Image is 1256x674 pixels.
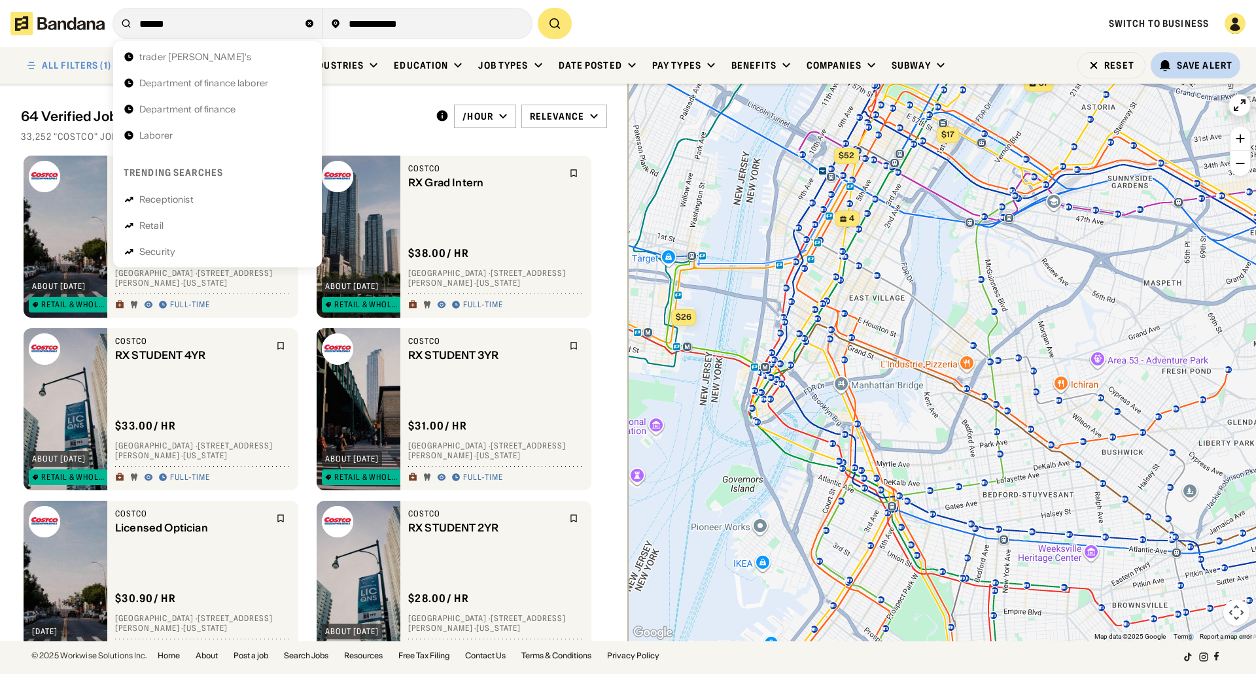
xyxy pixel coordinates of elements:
div: ALL FILTERS (1) [42,61,111,70]
div: Full-time [463,473,503,483]
div: Companies [807,59,862,71]
div: Costco [115,336,268,346]
div: about [DATE] [32,455,86,463]
div: Retail [139,221,164,230]
span: $52 [839,150,854,160]
div: Education [394,59,448,71]
span: 4 [849,213,854,224]
span: Map data ©2025 Google [1094,633,1166,640]
img: Costco logo [322,161,353,192]
div: Retail & Wholesale [41,301,108,309]
span: $26 [676,312,691,322]
div: Relevance [530,110,584,122]
div: 33,252 "costco" jobs on [DOMAIN_NAME] [21,131,607,143]
img: Costco logo [29,161,60,192]
div: about [DATE] [325,455,379,463]
div: [GEOGRAPHIC_DATA] · [STREET_ADDRESS][PERSON_NAME] · [US_STATE] [408,268,584,288]
div: [GEOGRAPHIC_DATA] · [STREET_ADDRESS][PERSON_NAME] · [US_STATE] [408,441,584,461]
div: $ 31.00 / hr [408,419,467,433]
div: about [DATE] [325,282,379,290]
img: Costco logo [29,506,60,537]
div: /hour [462,110,493,122]
button: Map camera controls [1223,599,1249,626]
div: Full-time [170,473,210,483]
div: $ 28.00 / hr [408,592,469,605]
span: $17 [941,129,954,139]
div: Licensed Optician [115,522,268,534]
a: Terms (opens in new tab) [1174,633,1192,640]
img: Costco logo [322,333,353,365]
div: RX STUDENT 4YR [115,349,268,362]
div: [DATE] [32,628,58,635]
div: trader [PERSON_NAME]'s [139,52,251,61]
a: Report a map error [1200,633,1252,640]
a: Open this area in Google Maps (opens a new window) [631,624,674,641]
div: $ 33.00 / hr [115,419,176,433]
div: Subway [892,59,931,71]
div: Retail & Wholesale [334,473,401,481]
span: 57 [1039,78,1049,89]
div: Security [139,247,175,256]
div: Industries [307,59,364,71]
div: RX STUDENT 2YR [408,522,561,534]
div: about [DATE] [325,628,379,635]
div: Costco [408,336,561,346]
div: Pay Types [652,59,701,71]
a: Contact Us [465,652,506,660]
div: [GEOGRAPHIC_DATA] · [STREET_ADDRESS][PERSON_NAME] · [US_STATE] [408,613,584,633]
div: $ 38.00 / hr [408,246,469,260]
a: Privacy Policy [607,652,659,660]
div: Job Types [478,59,528,71]
img: Costco logo [322,506,353,537]
div: © 2025 Workwise Solutions Inc. [31,652,147,660]
img: Bandana logotype [10,12,105,35]
div: Reset [1104,61,1134,70]
a: Search Jobs [284,652,328,660]
div: about [DATE] [32,282,86,290]
div: 64 Verified Jobs [21,109,425,124]
img: Costco logo [29,333,60,365]
div: Save Alert [1177,59,1232,71]
div: Costco [115,509,268,519]
div: RX STUDENT 3YR [408,349,561,362]
div: Laborer [139,131,173,140]
a: Switch to Business [1109,18,1209,29]
div: [GEOGRAPHIC_DATA] · [STREET_ADDRESS][PERSON_NAME] · [US_STATE] [115,268,290,288]
a: Home [158,652,180,660]
div: Retail & Wholesale [334,301,401,309]
div: Date Posted [559,59,622,71]
div: RX Grad Intern [408,177,561,189]
a: Resources [344,652,383,660]
div: Full-time [463,300,503,311]
div: Department of finance laborer [139,78,268,88]
div: Costco [408,163,561,174]
div: Trending searches [124,167,223,178]
img: Google [631,624,674,641]
div: [GEOGRAPHIC_DATA] · [STREET_ADDRESS][PERSON_NAME] · [US_STATE] [115,441,290,461]
div: Benefits [731,59,776,71]
div: [GEOGRAPHIC_DATA] · [STREET_ADDRESS][PERSON_NAME] · [US_STATE] [115,613,290,633]
div: Retail & Wholesale [41,473,108,481]
div: grid [21,150,607,641]
div: Full-time [170,300,210,311]
a: About [196,652,218,660]
a: Post a job [234,652,268,660]
div: Receptionist [139,195,194,204]
div: Costco [408,509,561,519]
div: $ 30.90 / hr [115,592,176,605]
div: Department of finance [139,105,235,114]
a: Free Tax Filing [398,652,449,660]
a: Terms & Conditions [521,652,591,660]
